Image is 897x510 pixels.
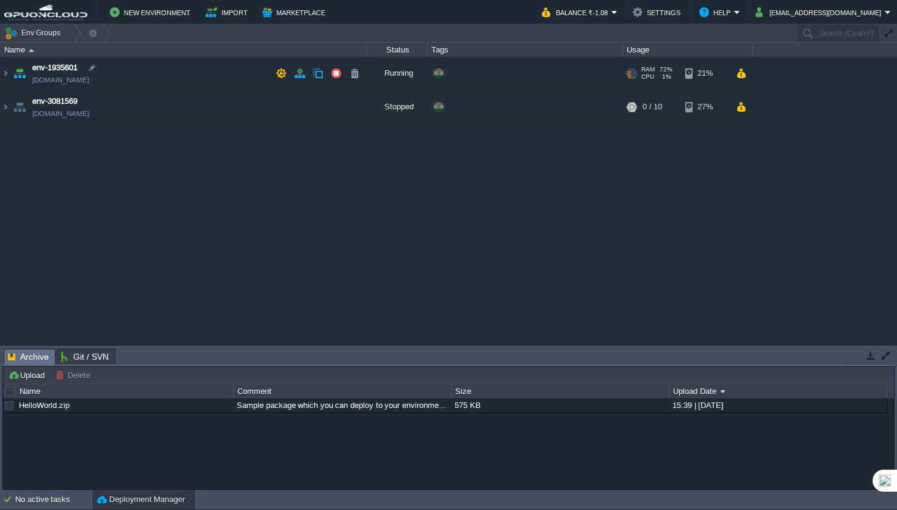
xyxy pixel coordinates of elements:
img: AMDAwAAAACH5BAEAAAAALAAAAAABAAEAAAICRAEAOw== [29,49,34,52]
div: 21% [685,57,725,90]
img: AMDAwAAAACH5BAEAAAAALAAAAAABAAEAAAICRAEAOw== [11,57,28,90]
a: HelloWorld.zip [19,401,70,410]
div: Usage [624,43,752,57]
span: Git / SVN [61,349,109,364]
img: AMDAwAAAACH5BAEAAAAALAAAAAABAAEAAAICRAEAOw== [1,90,10,123]
span: CPU [641,73,654,81]
div: Size [452,384,669,398]
button: Env Groups [4,24,65,42]
img: AMDAwAAAACH5BAEAAAAALAAAAAABAAEAAAICRAEAOw== [11,90,28,123]
button: Balance ₹-1.08 [542,5,611,20]
button: Help [699,5,734,20]
div: Running [367,57,428,90]
div: Sample package which you can deploy to your environment. Feel free to delete and upload a package... [234,398,450,412]
span: [DOMAIN_NAME] [32,74,89,86]
div: 27% [685,90,725,123]
span: 1% [659,73,671,81]
img: AMDAwAAAACH5BAEAAAAALAAAAAABAAEAAAICRAEAOw== [1,57,10,90]
a: env-1935601 [32,62,77,74]
span: Archive [8,349,49,365]
button: Delete [56,370,94,381]
div: No active tasks [15,490,92,509]
div: Stopped [367,90,428,123]
button: New Environment [110,5,194,20]
div: 575 KB [452,398,668,412]
div: Tags [428,43,622,57]
img: GPUonCLOUD [4,5,87,20]
a: env-3081569 [32,95,77,107]
div: 0 / 10 [643,90,662,123]
button: Settings [633,5,684,20]
div: Name [1,43,366,57]
button: Import [206,5,251,20]
div: Upload Date [670,384,887,398]
div: Status [367,43,427,57]
span: 72% [660,66,672,73]
span: [DOMAIN_NAME] [32,107,89,120]
button: Marketplace [262,5,329,20]
span: RAM [641,66,655,73]
div: 15:39 | [DATE] [669,398,886,412]
button: Upload [8,370,48,381]
button: [EMAIL_ADDRESS][DOMAIN_NAME] [755,5,885,20]
button: Deployment Manager [97,494,185,506]
div: Name [16,384,233,398]
div: Comment [234,384,451,398]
